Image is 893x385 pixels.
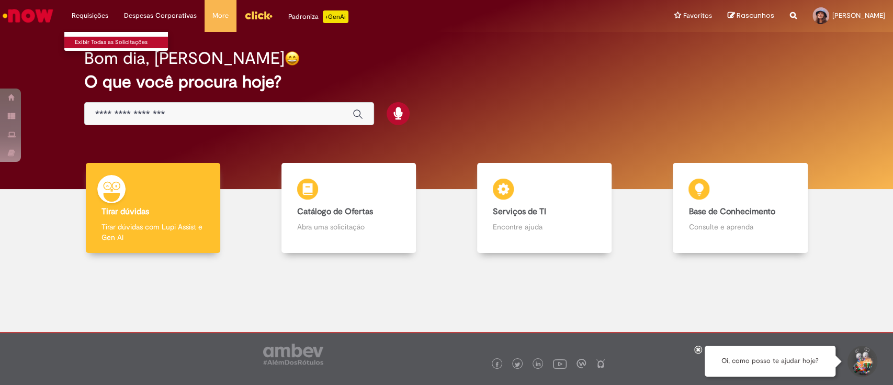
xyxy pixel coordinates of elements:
p: Consulte e aprenda [688,222,792,232]
a: Exibir Todas as Solicitações [64,37,179,48]
b: Serviços de TI [493,206,546,217]
img: logo_footer_youtube.png [553,357,567,370]
img: logo_footer_workplace.png [577,359,586,368]
p: +GenAi [323,10,348,23]
img: logo_footer_naosei.png [596,359,605,368]
h2: Bom dia, [PERSON_NAME] [84,49,285,68]
div: Oi, como posso te ajudar hoje? [705,346,835,377]
span: [PERSON_NAME] [832,11,885,20]
p: Abra uma solicitação [297,222,400,232]
a: Catálogo de Ofertas Abra uma solicitação [251,163,446,254]
ul: Requisições [64,31,168,51]
a: Base de Conhecimento Consulte e aprenda [642,163,838,254]
span: Despesas Corporativas [124,10,197,21]
img: logo_footer_ambev_rotulo_gray.png [263,344,323,365]
span: Favoritos [683,10,712,21]
img: logo_footer_linkedin.png [536,361,541,368]
span: More [212,10,229,21]
a: Serviços de TI Encontre ajuda [447,163,642,254]
button: Iniciar Conversa de Suporte [846,346,877,377]
a: Rascunhos [728,11,774,21]
p: Encontre ajuda [493,222,596,232]
b: Tirar dúvidas [101,206,149,217]
span: Rascunhos [737,10,774,20]
span: Requisições [72,10,108,21]
img: ServiceNow [1,5,55,26]
p: Tirar dúvidas com Lupi Assist e Gen Ai [101,222,205,243]
img: click_logo_yellow_360x200.png [244,7,273,23]
b: Catálogo de Ofertas [297,206,373,217]
img: happy-face.png [285,51,300,66]
img: logo_footer_facebook.png [494,362,500,367]
b: Base de Conhecimento [688,206,775,217]
div: Padroniza [288,10,348,23]
h2: O que você procura hoje? [84,73,809,91]
a: Tirar dúvidas Tirar dúvidas com Lupi Assist e Gen Ai [55,163,251,254]
img: logo_footer_twitter.png [515,362,520,367]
